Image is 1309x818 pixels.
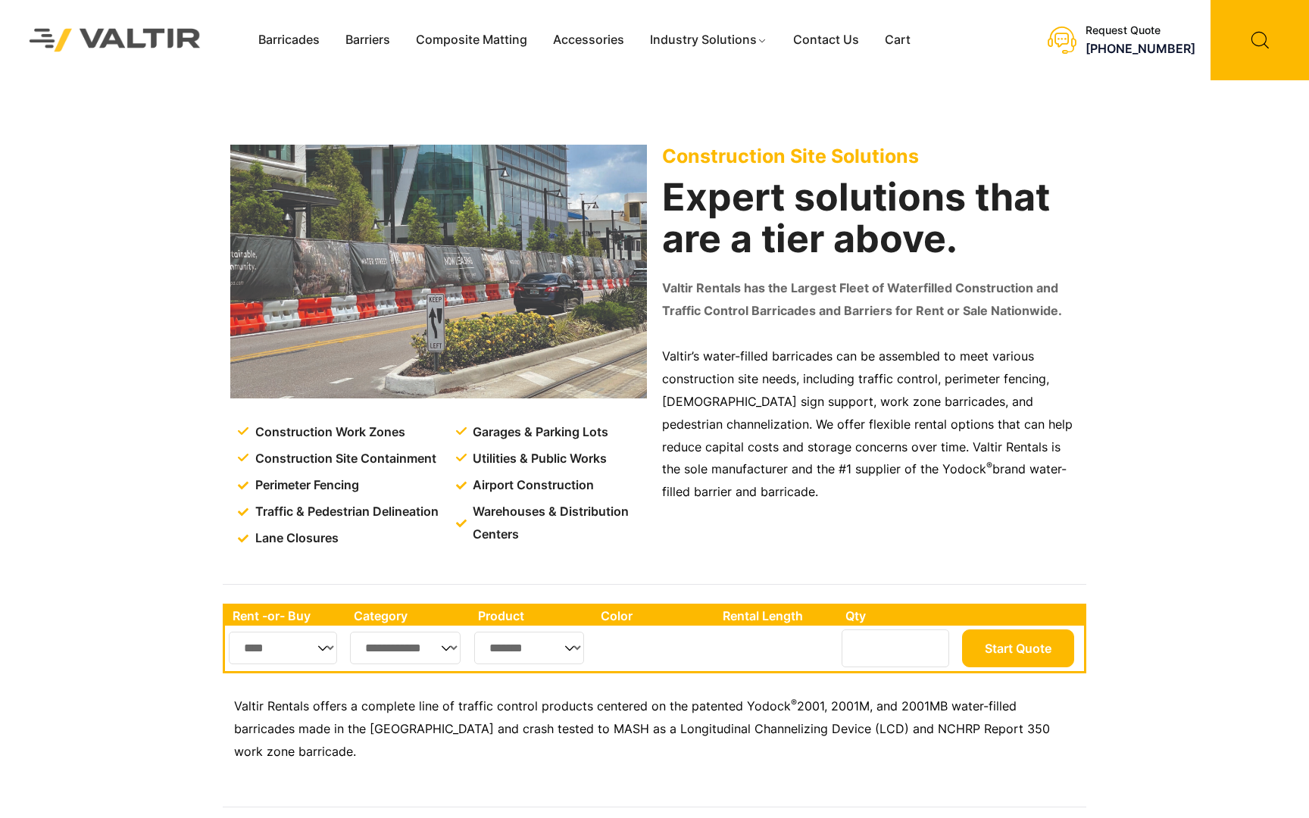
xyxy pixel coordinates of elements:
[780,29,872,52] a: Contact Us
[662,277,1079,323] p: Valtir Rentals has the Largest Fleet of Waterfilled Construction and Traffic Control Barricades a...
[637,29,780,52] a: Industry Solutions
[662,145,1079,167] p: Construction Site Solutions
[838,606,958,626] th: Qty
[469,421,608,444] span: Garages & Parking Lots
[234,698,1050,759] span: 2001, 2001M, and 2001MB water-filled barricades made in the [GEOGRAPHIC_DATA] and crash tested to...
[251,421,405,444] span: Construction Work Zones
[715,606,838,626] th: Rental Length
[593,606,715,626] th: Color
[225,606,346,626] th: Rent -or- Buy
[1086,41,1195,56] a: [PHONE_NUMBER]
[11,11,219,70] img: Valtir Rentals
[234,698,791,713] span: Valtir Rentals offers a complete line of traffic control products centered on the patented Yodock
[469,448,607,470] span: Utilities & Public Works
[986,460,992,471] sup: ®
[1086,24,1195,37] div: Request Quote
[469,501,650,546] span: Warehouses & Distribution Centers
[540,29,637,52] a: Accessories
[251,527,339,550] span: Lane Closures
[403,29,540,52] a: Composite Matting
[662,176,1079,260] h2: Expert solutions that are a tier above.
[662,345,1079,504] p: Valtir’s water-filled barricades can be assembled to meet various construction site needs, includ...
[962,629,1074,667] button: Start Quote
[251,501,439,523] span: Traffic & Pedestrian Delineation
[791,697,797,708] sup: ®
[333,29,403,52] a: Barriers
[469,474,594,497] span: Airport Construction
[470,606,594,626] th: Product
[251,474,359,497] span: Perimeter Fencing
[346,606,470,626] th: Category
[245,29,333,52] a: Barricades
[872,29,923,52] a: Cart
[251,448,436,470] span: Construction Site Containment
